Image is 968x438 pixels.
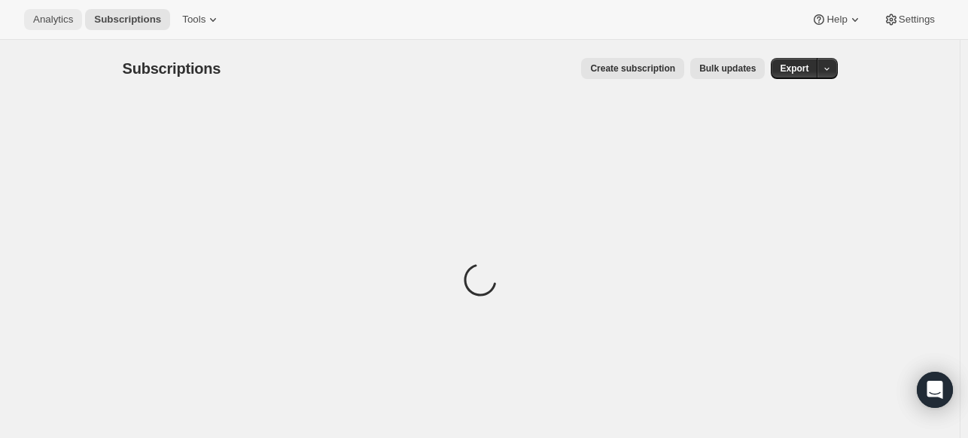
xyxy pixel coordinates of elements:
span: Analytics [33,14,73,26]
button: Help [802,9,871,30]
button: Tools [173,9,230,30]
button: Analytics [24,9,82,30]
span: Export [780,62,808,75]
button: Create subscription [581,58,684,79]
span: Help [826,14,847,26]
span: Create subscription [590,62,675,75]
span: Bulk updates [699,62,756,75]
span: Tools [182,14,205,26]
button: Bulk updates [690,58,765,79]
button: Export [771,58,817,79]
button: Settings [875,9,944,30]
button: Subscriptions [85,9,170,30]
span: Subscriptions [123,60,221,77]
span: Settings [899,14,935,26]
span: Subscriptions [94,14,161,26]
div: Open Intercom Messenger [917,372,953,408]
